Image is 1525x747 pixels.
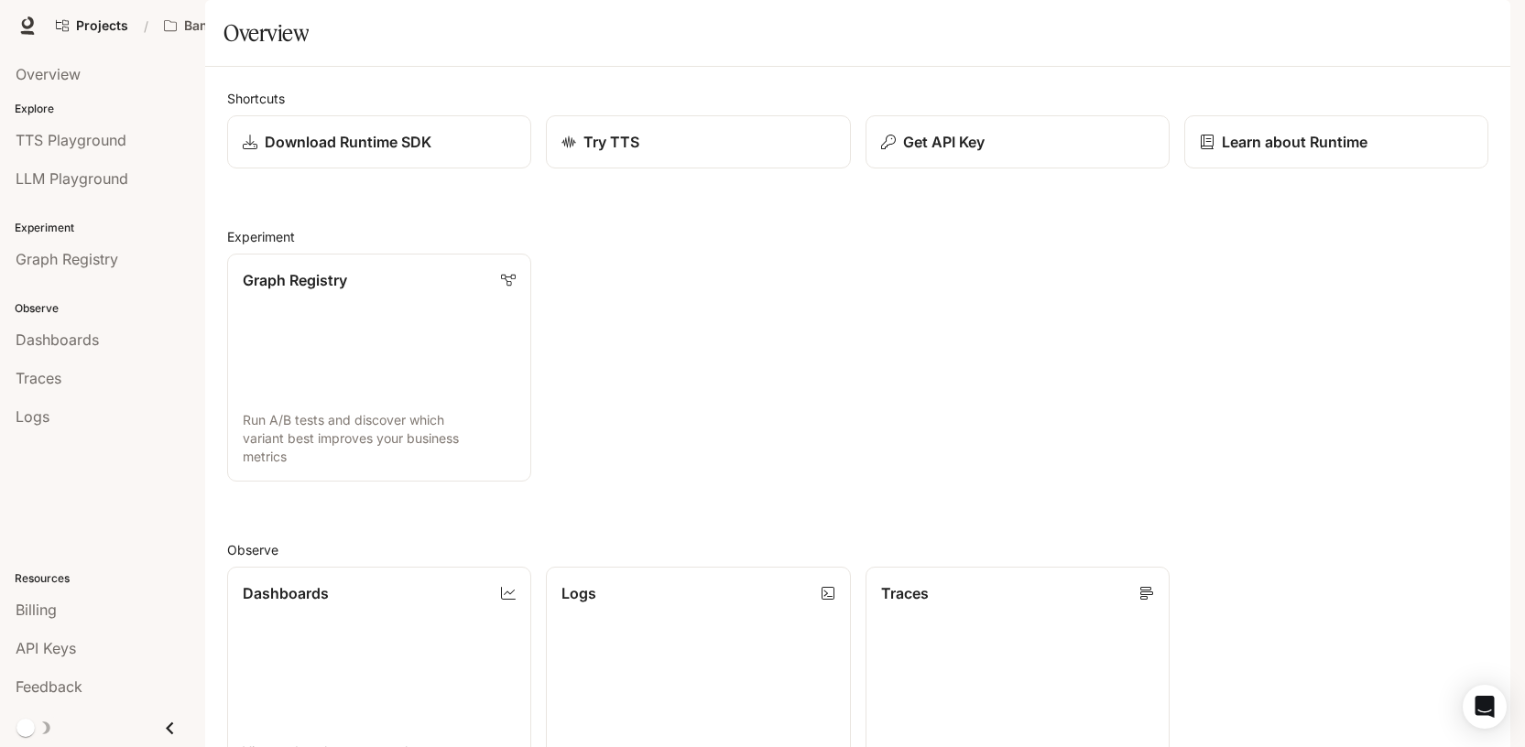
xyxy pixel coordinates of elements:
button: Open workspace menu [156,7,315,44]
p: Logs [561,582,596,604]
h2: Experiment [227,227,1488,246]
h2: Observe [227,540,1488,559]
p: Traces [881,582,929,604]
a: Graph RegistryRun A/B tests and discover which variant best improves your business metrics [227,254,531,482]
p: Dashboards [243,582,329,604]
p: Run A/B tests and discover which variant best improves your business metrics [243,411,516,466]
p: Try TTS [583,131,639,153]
a: Go to projects [48,7,136,44]
a: Learn about Runtime [1184,115,1488,168]
h1: Overview [223,15,309,51]
a: Try TTS [546,115,850,168]
h2: Shortcuts [227,89,1488,108]
p: Graph Registry [243,269,347,291]
div: Open Intercom Messenger [1463,685,1507,729]
span: Projects [76,18,128,34]
a: Download Runtime SDK [227,115,531,168]
p: Get API Key [903,131,985,153]
button: Get API Key [866,115,1170,168]
p: Download Runtime SDK [265,131,431,153]
div: / [136,16,156,36]
p: Learn about Runtime [1222,131,1367,153]
p: Banana of Doom [184,18,287,34]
